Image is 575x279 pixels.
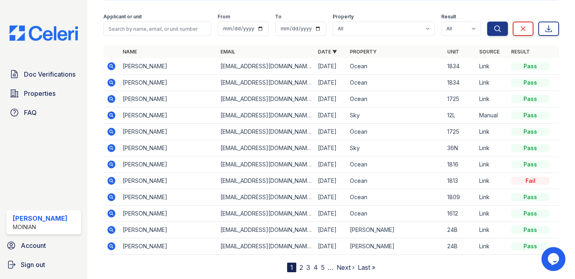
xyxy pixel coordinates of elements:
[315,189,347,206] td: [DATE]
[333,14,354,20] label: Property
[119,107,217,124] td: [PERSON_NAME]
[347,156,444,173] td: Ocean
[220,49,235,55] a: Email
[315,156,347,173] td: [DATE]
[444,206,476,222] td: 1612
[476,91,508,107] td: Link
[315,91,347,107] td: [DATE]
[511,128,549,136] div: Pass
[347,173,444,189] td: Ocean
[347,238,444,255] td: [PERSON_NAME]
[444,222,476,238] td: 24B
[476,124,508,140] td: Link
[347,189,444,206] td: Ocean
[119,222,217,238] td: [PERSON_NAME]
[444,58,476,75] td: 1834
[13,214,67,223] div: [PERSON_NAME]
[6,85,81,101] a: Properties
[476,58,508,75] td: Link
[217,156,315,173] td: [EMAIL_ADDRESS][DOMAIN_NAME]
[347,222,444,238] td: [PERSON_NAME]
[217,75,315,91] td: [EMAIL_ADDRESS][DOMAIN_NAME]
[217,222,315,238] td: [EMAIL_ADDRESS][DOMAIN_NAME]
[358,263,375,271] a: Last »
[347,140,444,156] td: Sky
[287,263,296,272] div: 1
[444,156,476,173] td: 1816
[476,156,508,173] td: Link
[315,107,347,124] td: [DATE]
[299,263,303,271] a: 2
[479,49,500,55] a: Source
[217,189,315,206] td: [EMAIL_ADDRESS][DOMAIN_NAME]
[444,91,476,107] td: 1725
[447,49,459,55] a: Unit
[24,108,37,117] span: FAQ
[315,124,347,140] td: [DATE]
[476,75,508,91] td: Link
[217,206,315,222] td: [EMAIL_ADDRESS][DOMAIN_NAME]
[306,263,310,271] a: 3
[511,177,549,185] div: Fail
[541,247,567,271] iframe: chat widget
[347,124,444,140] td: Ocean
[119,58,217,75] td: [PERSON_NAME]
[6,105,81,121] a: FAQ
[347,91,444,107] td: Ocean
[444,140,476,156] td: 36N
[476,173,508,189] td: Link
[476,206,508,222] td: Link
[476,238,508,255] td: Link
[6,66,81,82] a: Doc Verifications
[3,26,84,41] img: CE_Logo_Blue-a8612792a0a2168367f1c8372b55b34899dd931a85d93a1a3d3e32e68fde9ad4.png
[13,223,67,231] div: Moinian
[511,193,549,201] div: Pass
[217,173,315,189] td: [EMAIL_ADDRESS][DOMAIN_NAME]
[476,107,508,124] td: Manual
[511,144,549,152] div: Pass
[217,124,315,140] td: [EMAIL_ADDRESS][DOMAIN_NAME]
[3,257,84,273] a: Sign out
[119,91,217,107] td: [PERSON_NAME]
[511,160,549,168] div: Pass
[315,173,347,189] td: [DATE]
[24,89,56,98] span: Properties
[217,107,315,124] td: [EMAIL_ADDRESS][DOMAIN_NAME]
[103,14,142,20] label: Applicant or unit
[511,242,549,250] div: Pass
[350,49,377,55] a: Property
[444,124,476,140] td: 1725
[444,75,476,91] td: 1834
[511,79,549,87] div: Pass
[444,238,476,255] td: 24B
[217,238,315,255] td: [EMAIL_ADDRESS][DOMAIN_NAME]
[315,58,347,75] td: [DATE]
[217,91,315,107] td: [EMAIL_ADDRESS][DOMAIN_NAME]
[315,140,347,156] td: [DATE]
[315,222,347,238] td: [DATE]
[119,189,217,206] td: [PERSON_NAME]
[347,206,444,222] td: Ocean
[3,237,84,253] a: Account
[119,238,217,255] td: [PERSON_NAME]
[315,206,347,222] td: [DATE]
[511,62,549,70] div: Pass
[103,22,211,36] input: Search by name, email, or unit number
[119,173,217,189] td: [PERSON_NAME]
[119,206,217,222] td: [PERSON_NAME]
[315,238,347,255] td: [DATE]
[511,49,530,55] a: Result
[511,111,549,119] div: Pass
[313,263,318,271] a: 4
[444,107,476,124] td: 12L
[328,263,333,272] span: …
[119,156,217,173] td: [PERSON_NAME]
[123,49,137,55] a: Name
[318,49,337,55] a: Date ▼
[275,14,282,20] label: To
[321,263,325,271] a: 5
[217,58,315,75] td: [EMAIL_ADDRESS][DOMAIN_NAME]
[476,222,508,238] td: Link
[476,189,508,206] td: Link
